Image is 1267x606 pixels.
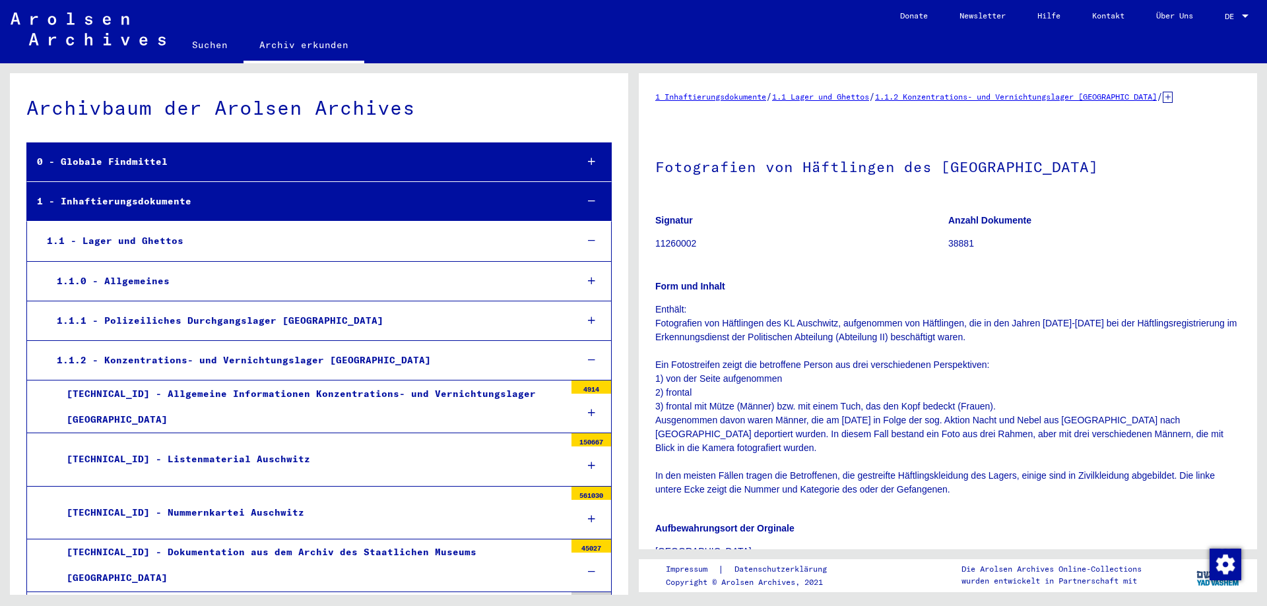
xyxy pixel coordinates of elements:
[655,545,1241,559] p: [GEOGRAPHIC_DATA]
[869,90,875,102] span: /
[571,592,611,605] div: 0
[724,562,843,576] a: Datenschutzerklärung
[57,381,565,433] div: [TECHNICAL_ID] - Allgemeine Informationen Konzentrations- und Vernichtungslager [GEOGRAPHIC_DATA]
[1194,559,1243,591] img: yv_logo.png
[655,303,1241,497] p: Enthält: Fotografien von Häftlingen des KL Auschwitz, aufgenommen von Häftlingen, die in den Jahr...
[772,92,869,102] a: 1.1 Lager und Ghettos
[571,539,611,553] div: 45027
[11,13,166,45] img: Arolsen_neg.svg
[26,93,612,123] div: Archivbaum der Arolsen Archives
[666,576,843,588] p: Copyright © Arolsen Archives, 2021
[57,500,565,526] div: [TECHNICAL_ID] - Nummernkartei Auschwitz
[47,348,566,373] div: 1.1.2 - Konzentrations- und Vernichtungslager [GEOGRAPHIC_DATA]
[666,562,718,576] a: Impressum
[27,149,566,175] div: 0 - Globale Findmittel
[57,539,565,591] div: [TECHNICAL_ID] - Dokumentation aus dem Archiv des Staatlichen Museums [GEOGRAPHIC_DATA]
[244,29,364,63] a: Archiv erkunden
[571,487,611,500] div: 561030
[1225,12,1239,21] span: DE
[961,563,1142,575] p: Die Arolsen Archives Online-Collections
[571,380,611,394] div: 4914
[37,228,566,254] div: 1.1 - Lager und Ghettos
[655,237,948,251] p: 11260002
[47,268,566,294] div: 1.1.0 - Allgemeines
[27,189,566,214] div: 1 - Inhaftierungsdokumente
[948,215,1031,226] b: Anzahl Dokumente
[875,92,1157,102] a: 1.1.2 Konzentrations- und Vernichtungslager [GEOGRAPHIC_DATA]
[57,446,565,472] div: [TECHNICAL_ID] - Listenmaterial Auschwitz
[655,215,693,226] b: Signatur
[1157,90,1163,102] span: /
[766,90,772,102] span: /
[948,237,1241,251] p: 38881
[961,575,1142,587] p: wurden entwickelt in Partnerschaft mit
[655,523,795,533] b: Aufbewahrungsort der Orginale
[655,92,766,102] a: 1 Inhaftierungsdokumente
[666,562,843,576] div: |
[1210,549,1241,580] img: Zustimmung ändern
[176,29,244,61] a: Suchen
[655,136,1241,195] h1: Fotografien von Häftlingen des [GEOGRAPHIC_DATA]
[655,281,725,291] b: Form und Inhalt
[47,308,566,334] div: 1.1.1 - Polizeiliches Durchgangslager [GEOGRAPHIC_DATA]
[571,433,611,446] div: 150667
